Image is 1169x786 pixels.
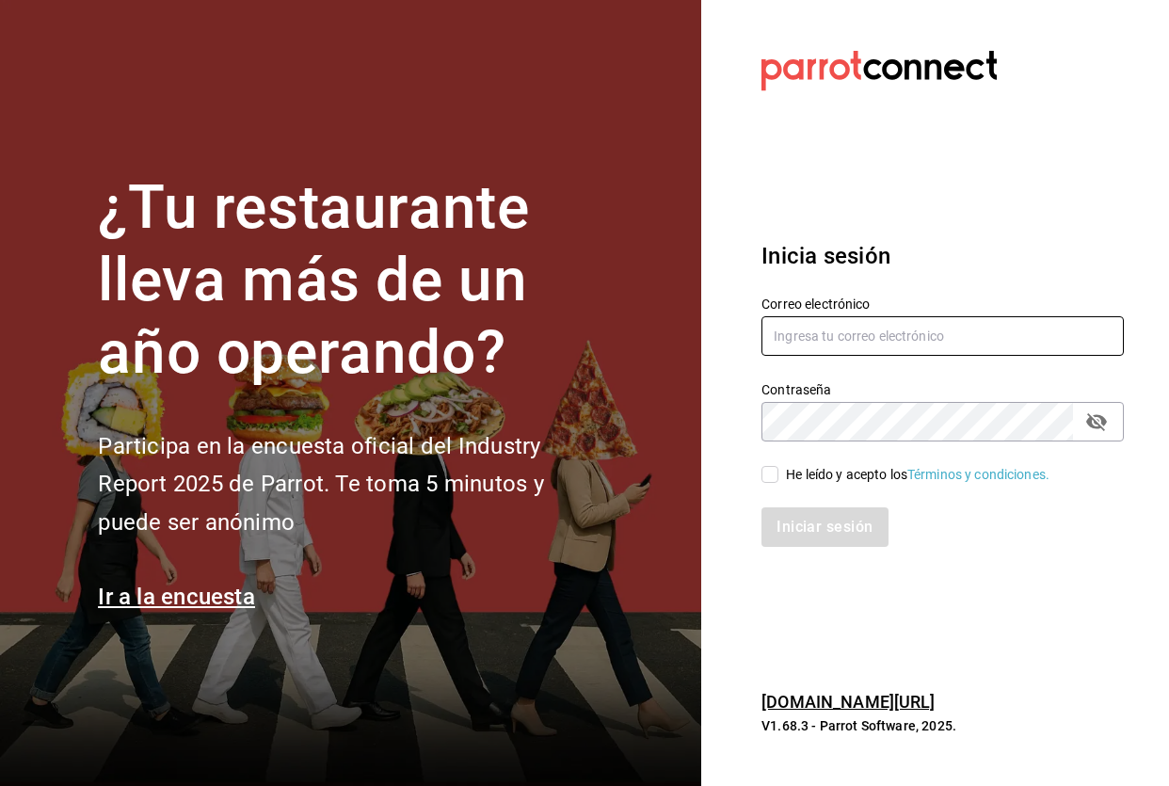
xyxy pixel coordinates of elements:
h3: Inicia sesión [761,239,1124,273]
a: Términos y condiciones. [907,467,1049,482]
h2: Participa en la encuesta oficial del Industry Report 2025 de Parrot. Te toma 5 minutos y puede se... [98,427,606,542]
p: V1.68.3 - Parrot Software, 2025. [761,716,1124,735]
label: Contraseña [761,383,1124,396]
button: passwordField [1081,406,1113,438]
input: Ingresa tu correo electrónico [761,316,1124,356]
h1: ¿Tu restaurante lleva más de un año operando? [98,172,606,389]
label: Correo electrónico [761,297,1124,311]
a: [DOMAIN_NAME][URL] [761,692,935,712]
div: He leído y acepto los [786,465,1049,485]
a: Ir a la encuesta [98,584,255,610]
